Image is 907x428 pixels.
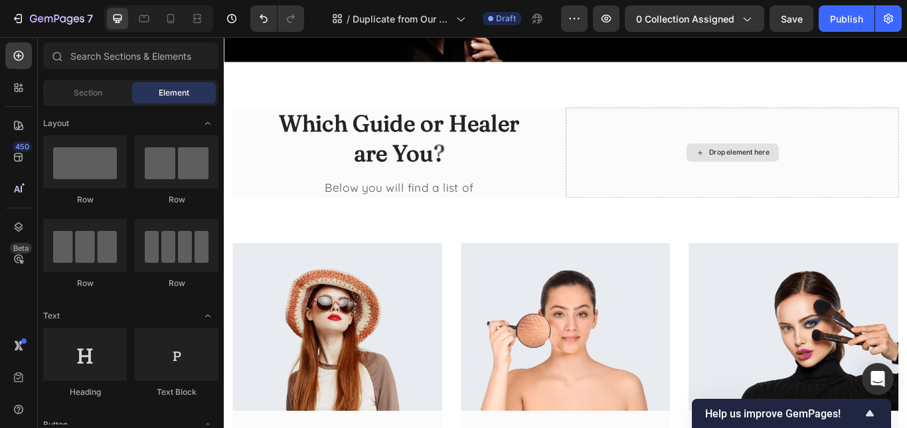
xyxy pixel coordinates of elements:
[819,5,874,32] button: Publish
[250,5,304,32] div: Undo/Redo
[496,13,516,25] span: Draft
[705,407,862,420] span: Help us improve GemPages!
[862,363,894,395] div: Open Intercom Messenger
[353,12,451,26] span: Duplicate from Our Circle Page - [DATE] 17:52:41
[74,87,102,99] span: Section
[830,12,863,26] div: Publish
[566,129,636,140] div: Drop element here
[159,87,189,99] span: Element
[625,5,764,32] button: 0 collection assigned
[43,117,69,129] span: Layout
[197,305,218,326] span: Toggle open
[224,37,907,428] iframe: Design area
[636,12,734,26] span: 0 collection assigned
[135,386,218,398] div: Text Block
[10,243,32,253] div: Beta
[705,405,878,421] button: Show survey - Help us improve GemPages!
[135,194,218,206] div: Row
[43,277,127,289] div: Row
[13,141,32,152] div: 450
[5,5,99,32] button: 7
[43,386,127,398] div: Heading
[43,42,218,69] input: Search Sections & Elements
[135,277,218,289] div: Row
[43,310,60,322] span: Text
[347,12,350,26] span: /
[87,11,93,27] p: 7
[781,13,803,25] span: Save
[197,113,218,134] span: Toggle open
[43,194,127,206] div: Row
[770,5,813,32] button: Save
